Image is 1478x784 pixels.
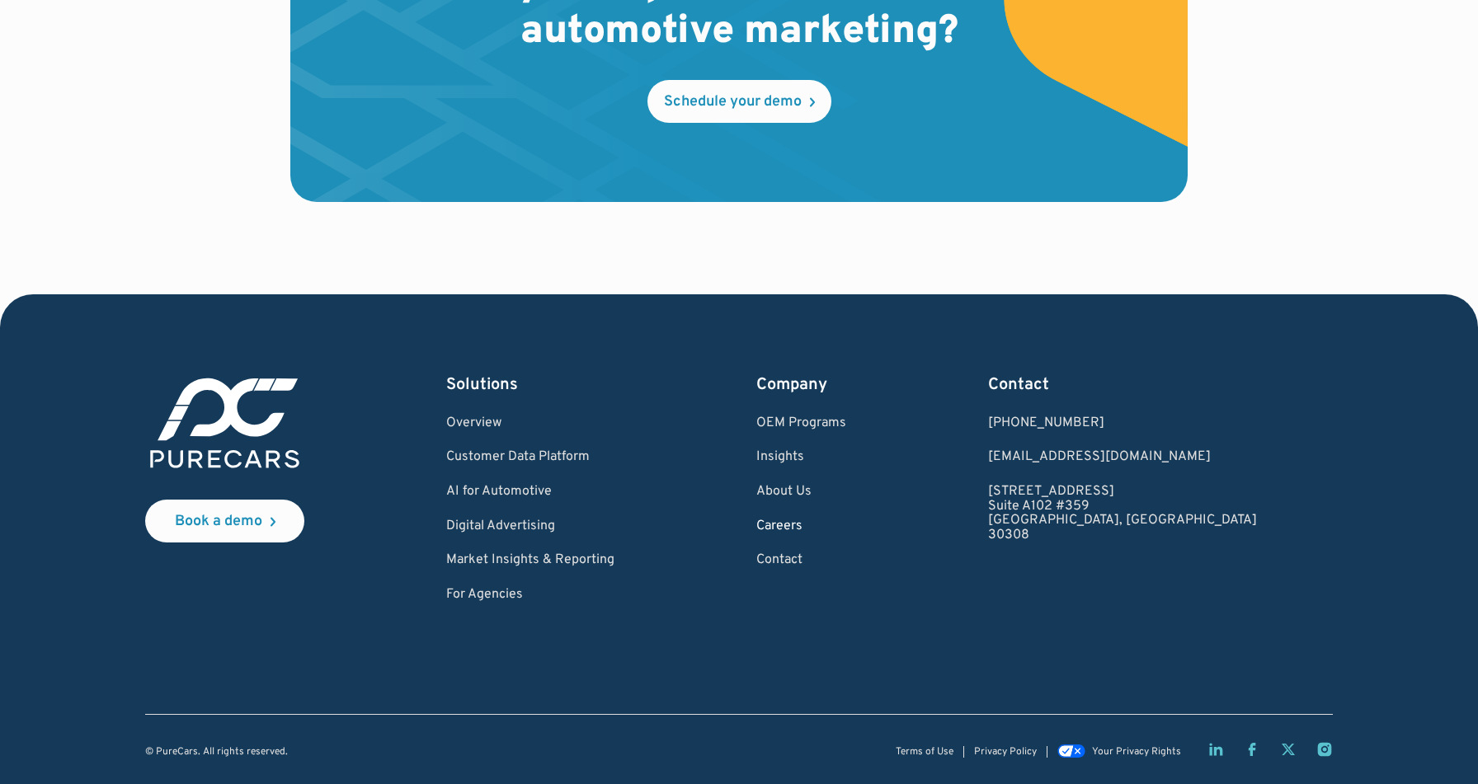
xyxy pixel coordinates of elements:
div: Contact [988,373,1257,397]
div: © PureCars. All rights reserved. [145,747,288,758]
a: [STREET_ADDRESS]Suite A102 #359[GEOGRAPHIC_DATA], [GEOGRAPHIC_DATA]30308 [988,485,1257,542]
div: Solutions [446,373,614,397]
a: Your Privacy Rights [1057,746,1181,758]
div: Book a demo [175,514,262,529]
div: Company [756,373,846,397]
div: Schedule your demo [664,95,802,110]
a: Market Insights & Reporting [446,553,614,568]
a: Privacy Policy [974,747,1037,758]
a: Terms of Use [896,747,953,758]
div: Your Privacy Rights [1092,747,1181,758]
a: Twitter X page [1280,741,1297,758]
a: About Us [756,485,846,500]
a: Facebook page [1244,741,1260,758]
a: Insights [756,450,846,465]
a: Instagram page [1316,741,1333,758]
a: Digital Advertising [446,519,614,534]
div: [PHONE_NUMBER] [988,416,1257,431]
a: Contact [756,553,846,568]
a: LinkedIn page [1207,741,1224,758]
img: purecars logo [145,373,304,473]
a: AI for Automotive [446,485,614,500]
a: Customer Data Platform [446,450,614,465]
a: Careers [756,519,846,534]
a: OEM Programs [756,416,846,431]
a: Email us [988,450,1257,465]
a: For Agencies [446,588,614,603]
a: Schedule your demo [647,80,831,123]
a: Book a demo [145,500,304,542]
a: Overview [446,416,614,431]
